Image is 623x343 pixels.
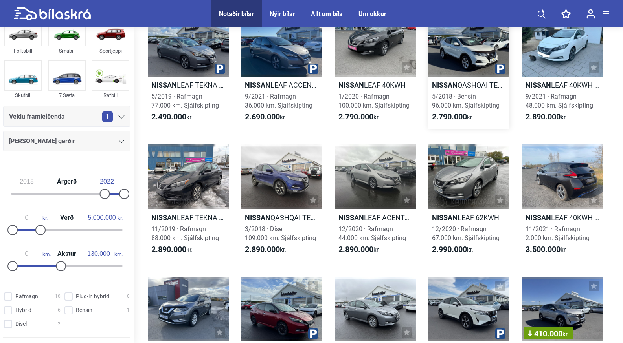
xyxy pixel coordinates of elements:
img: parking.png [495,328,505,339]
b: 2.890.000 [338,244,373,254]
a: NissanLEAF TEKNA 62 KWH11/2019 · Rafmagn88.000 km. Sjálfskipting2.890.000kr. [148,144,229,261]
h2: LEAF ACENTA 40KWH [335,213,416,222]
span: 6 [58,306,61,314]
b: 2.890.000 [151,244,186,254]
b: 2.790.000 [338,112,373,121]
span: Verð [58,215,75,221]
span: 1 [102,111,113,122]
a: NissanLEAF TEKNA 40KWH5/2019 · Rafmagn77.000 km. Sjálfskipting2.490.000kr. [148,12,229,129]
b: Nissan [432,213,458,222]
span: kr. [245,112,286,122]
span: Plug-in hybrid [76,292,109,301]
a: Notaðir bílar [219,10,254,18]
a: Um okkur [358,10,386,18]
div: Fólksbíll [4,46,42,55]
span: 5/2018 · Bensín 96.000 km. Sjálfskipting [432,93,500,109]
h2: QASHQAI TEKNA [428,80,509,89]
b: 2.990.000 [432,244,467,254]
b: Nissan [245,81,270,89]
b: Nissan [338,213,364,222]
a: NissanLEAF 40KWH TEKNA9/2021 · Rafmagn48.000 km. Sjálfskipting2.890.000kr. [522,12,603,129]
span: kr. [86,214,123,221]
span: 5/2019 · Rafmagn 77.000 km. Sjálfskipting [151,93,219,109]
span: kr. [526,112,567,122]
b: 2.790.000 [432,112,467,121]
a: NissanLEAF ACENTA 40KWH12/2020 · Rafmagn44.000 km. Sjálfskipting2.890.000kr. [335,144,416,261]
h2: LEAF 40KWH TEKNA [522,213,603,222]
b: 2.890.000 [245,244,280,254]
div: Smábíl [48,46,86,55]
span: 9/2021 · Rafmagn 36.000 km. Sjálfskipting [245,93,312,109]
span: Dísel [15,320,27,328]
h2: LEAF 40KWH [335,80,416,89]
span: kr. [338,245,380,254]
span: 1 [127,306,130,314]
span: kr. [245,245,286,254]
b: Nissan [526,81,551,89]
span: kr. [432,112,473,122]
b: Nissan [151,213,177,222]
span: [PERSON_NAME] gerðir [9,136,75,147]
h2: LEAF 40KWH TEKNA [522,80,603,89]
a: Nýir bílar [270,10,295,18]
h2: LEAF 62KWH [428,213,509,222]
span: Rafmagn [15,292,38,301]
img: parking.png [308,328,318,339]
a: NissanLEAF 62KWH12/2020 · Rafmagn67.000 km. Sjálfskipting2.990.000kr. [428,144,509,261]
b: Nissan [245,213,270,222]
span: Árgerð [55,179,79,185]
a: NissanQASHQAI TEKNA SJÁLFSKIPTUR3/2018 · Dísel109.000 km. Sjálfskipting2.890.000kr. [241,144,322,261]
span: km. [11,250,51,257]
b: 2.690.000 [245,112,280,121]
span: 410.000 [528,330,569,338]
span: 11/2021 · Rafmagn 2.000 km. Sjálfskipting [526,225,590,242]
a: NissanQASHQAI TEKNA5/2018 · Bensín96.000 km. Sjálfskipting2.790.000kr. [428,12,509,129]
a: NissanLEAF ACCENTA 40KWH9/2021 · Rafmagn36.000 km. Sjálfskipting2.690.000kr. [241,12,322,129]
span: 11/2019 · Rafmagn 88.000 km. Sjálfskipting [151,225,219,242]
span: Veldu framleiðenda [9,111,65,122]
span: kr. [151,245,193,254]
span: 12/2020 · Rafmagn 44.000 km. Sjálfskipting [338,225,406,242]
span: 12/2020 · Rafmagn 67.000 km. Sjálfskipting [432,225,500,242]
span: Akstur [55,251,78,257]
b: Nissan [432,81,458,89]
h2: QASHQAI TEKNA SJÁLFSKIPTUR [241,213,322,222]
b: Nissan [151,81,177,89]
a: NissanLEAF 40KWH1/2020 · Rafmagn100.000 km. Sjálfskipting2.790.000kr. [335,12,416,129]
h2: LEAF TEKNA 62 KWH [148,213,229,222]
img: user-login.svg [586,9,595,19]
a: Allt um bíla [311,10,343,18]
b: Nissan [338,81,364,89]
b: 2.490.000 [151,112,186,121]
div: Skutbíll [4,91,42,100]
span: 2 [58,320,61,328]
div: Sportjeppi [92,46,129,55]
span: 3/2018 · Dísel 109.000 km. Sjálfskipting [245,225,316,242]
b: Nissan [526,213,551,222]
span: 10 [55,292,61,301]
span: kr. [338,112,380,122]
b: 3.500.000 [526,244,561,254]
span: Hybrid [15,306,31,314]
span: kr. [151,112,193,122]
span: 9/2021 · Rafmagn 48.000 km. Sjálfskipting [526,93,593,109]
div: Rafbíll [92,91,129,100]
div: 7 Sæta [48,91,86,100]
span: kr. [11,214,48,221]
span: Bensín [76,306,92,314]
span: 1/2020 · Rafmagn 100.000 km. Sjálfskipting [338,93,410,109]
span: 0 [127,292,130,301]
b: 2.890.000 [526,112,561,121]
h2: LEAF TEKNA 40KWH [148,80,229,89]
span: kr. [562,330,569,338]
span: kr. [526,245,567,254]
span: km. [83,250,123,257]
a: NissanLEAF 40KWH TEKNA11/2021 · Rafmagn2.000 km. Sjálfskipting3.500.000kr. [522,144,603,261]
h2: LEAF ACCENTA 40KWH [241,80,322,89]
span: kr. [432,245,473,254]
img: parking.png [495,64,505,74]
